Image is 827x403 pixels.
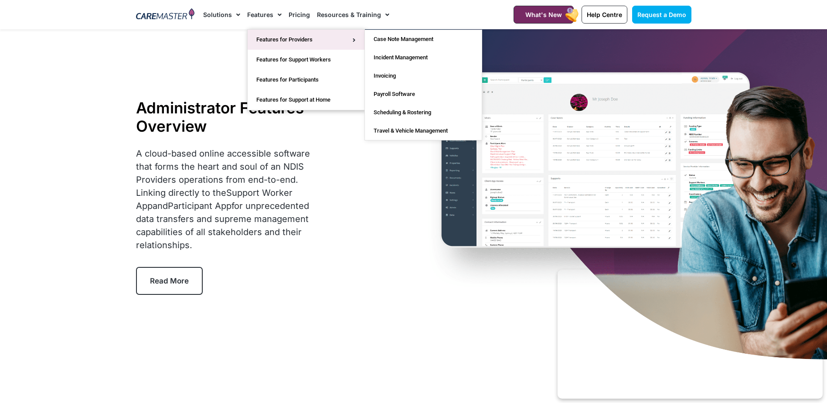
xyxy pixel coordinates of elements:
[365,122,482,140] a: Travel & Vehicle Management
[587,11,622,18] span: Help Centre
[582,6,627,24] a: Help Centre
[248,70,364,90] a: Features for Participants
[558,270,823,399] iframe: Popup CTA
[525,11,562,18] span: What's New
[136,148,310,250] span: A cloud-based online accessible software that forms the heart and soul of an NDIS Providers opera...
[365,103,482,122] a: Scheduling & Rostering
[364,30,482,140] ul: Features for Providers
[365,67,482,85] a: Invoicing
[637,11,686,18] span: Request a Demo
[136,99,325,135] h1: Administrator Features Overview
[168,201,231,211] a: Participant App
[248,90,364,110] a: Features for Support at Home
[247,29,365,110] ul: Features
[136,267,203,295] a: Read More
[150,277,189,285] span: Read More
[248,30,364,50] a: Features for Providers
[365,48,482,67] a: Incident Management
[365,30,482,48] a: Case Note Management
[632,6,691,24] a: Request a Demo
[136,8,195,21] img: CareMaster Logo
[248,50,364,70] a: Features for Support Workers
[514,6,574,24] a: What's New
[365,85,482,103] a: Payroll Software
